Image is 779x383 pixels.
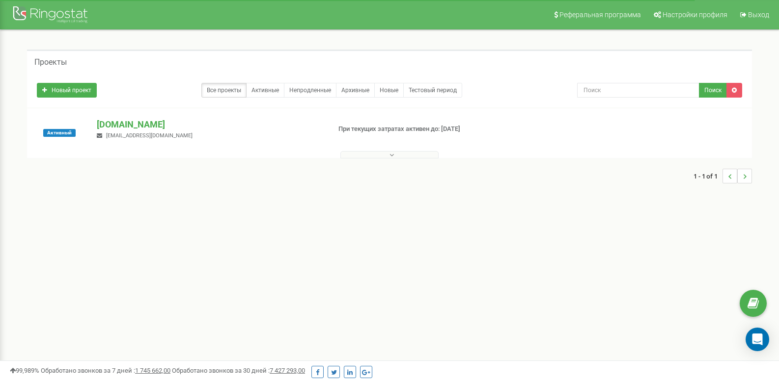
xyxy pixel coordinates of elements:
span: Активный [43,129,76,137]
a: Архивные [336,83,375,98]
a: Новые [374,83,404,98]
a: Новый проект [37,83,97,98]
a: Все проекты [201,83,247,98]
span: [EMAIL_ADDRESS][DOMAIN_NAME] [106,132,193,139]
a: Тестовый период [403,83,462,98]
a: Активные [246,83,284,98]
button: Поиск [699,83,727,98]
u: 1 745 662,00 [135,367,170,374]
div: Open Intercom Messenger [746,328,769,351]
span: Обработано звонков за 30 дней : [172,367,305,374]
input: Поиск [577,83,700,98]
p: При текущих затратах активен до: [DATE] [338,125,504,134]
nav: ... [694,159,752,193]
h5: Проекты [34,58,67,67]
p: [DOMAIN_NAME] [97,118,322,131]
span: Настройки профиля [663,11,727,19]
span: Реферальная программа [559,11,641,19]
span: Выход [748,11,769,19]
span: 1 - 1 of 1 [694,169,723,183]
a: Непродленные [284,83,336,98]
span: Обработано звонков за 7 дней : [41,367,170,374]
u: 7 427 293,00 [270,367,305,374]
span: 99,989% [10,367,39,374]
